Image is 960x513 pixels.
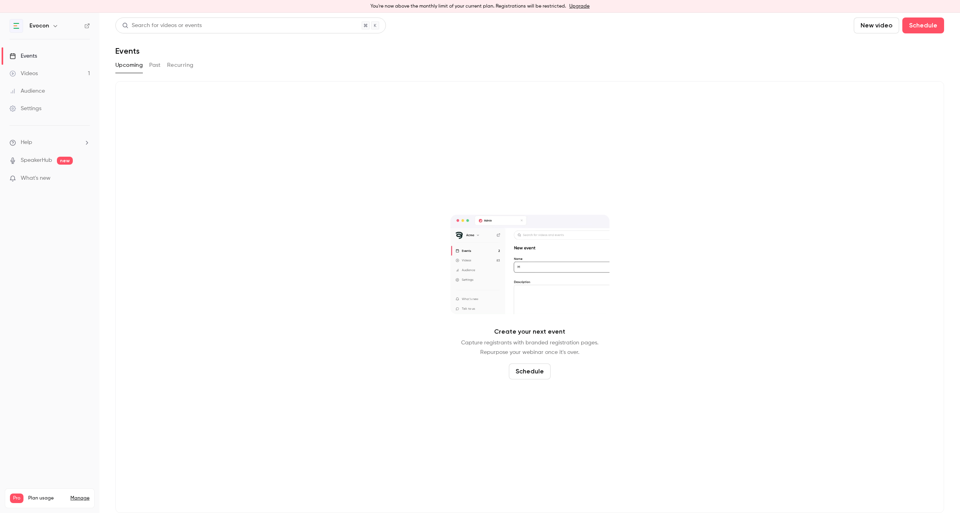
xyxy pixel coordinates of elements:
[494,327,565,336] p: Create your next event
[10,19,23,32] img: Evocon
[167,59,194,72] button: Recurring
[10,87,45,95] div: Audience
[569,3,590,10] a: Upgrade
[21,138,32,147] span: Help
[115,59,143,72] button: Upcoming
[28,495,66,501] span: Plan usage
[10,52,37,60] div: Events
[57,157,73,165] span: new
[10,494,23,503] span: Pro
[80,175,90,182] iframe: Noticeable Trigger
[122,21,202,30] div: Search for videos or events
[509,363,551,379] button: Schedule
[149,59,161,72] button: Past
[10,138,90,147] li: help-dropdown-opener
[70,495,90,501] a: Manage
[854,17,899,33] button: New video
[21,156,52,165] a: SpeakerHub
[10,105,41,113] div: Settings
[461,338,598,357] p: Capture registrants with branded registration pages. Repurpose your webinar once it's over.
[21,174,51,183] span: What's new
[10,70,38,78] div: Videos
[902,17,944,33] button: Schedule
[115,46,140,56] h1: Events
[29,22,49,30] h6: Evocon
